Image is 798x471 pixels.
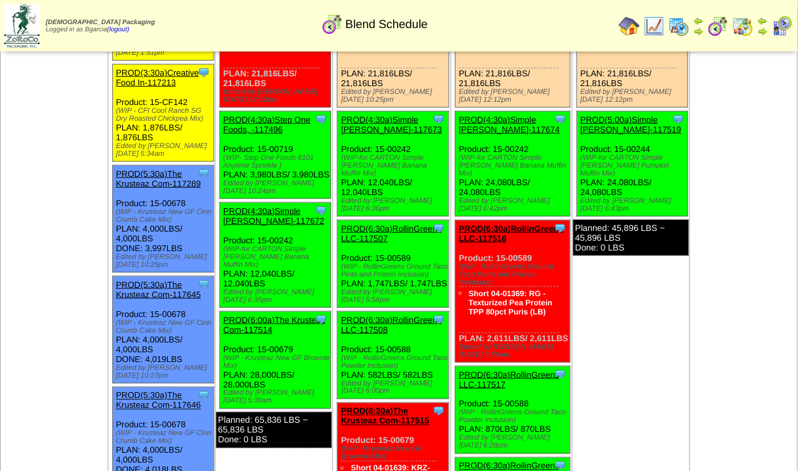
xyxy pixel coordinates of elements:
[116,319,214,335] div: (WIP - Krusteaz New GF Cinn Crumb Cake Mix)
[197,389,210,402] img: Tooltip
[459,343,570,359] div: Edited by [PERSON_NAME] [DATE] 3:39pm
[459,263,570,286] div: (WIP - RollinGreens Ground Taco Pinto and Protein Inclusion)
[315,113,328,126] img: Tooltip
[338,112,449,217] div: Product: 15-00242 PLAN: 12,040LBS / 12,040LBS
[116,253,214,269] div: Edited by [PERSON_NAME] [DATE] 10:25pm
[459,197,570,213] div: Edited by [PERSON_NAME] [DATE] 6:42pm
[341,446,448,461] div: (WIP - Krusteaz New GF Brownie Mix)
[341,406,429,426] a: PROD(8:30a)The Krusteaz Com-117515
[469,289,552,316] a: Short 04-01369: RG - Texturized Pea Protein TPP 80pct Puris (LB)
[112,166,214,273] div: Product: 15-00678 PLAN: 4,000LBS / 4,000LBS DONE: 3,997LBS
[341,315,441,335] a: PROD(6:30a)RollinGreens LLC-117508
[112,65,214,162] div: Product: 15-CF142 PLAN: 1,876LBS / 1,876LBS
[432,313,445,326] img: Tooltip
[581,197,688,213] div: Edited by [PERSON_NAME] [DATE] 6:43pm
[341,354,448,370] div: (WIP - RollinGreens Ground Taco Powder Inclusion)
[459,370,560,389] a: PROD(6:30a)RollinGreens LLC-117517
[116,430,214,446] div: (WIP - Krusteaz New GF Cinn Crumb Cake Mix)
[116,169,201,189] a: PROD(5:30a)The Krusteaz Com-117289
[223,115,311,134] a: PROD(4:30a)Step One Foods, -117496
[223,88,330,104] div: Edited by [PERSON_NAME] [DATE] 12:12pm
[197,278,210,291] img: Tooltip
[338,220,449,308] div: Product: 15-00589 PLAN: 1,747LBS / 1,747LBS
[107,26,129,33] a: (logout)
[341,224,441,243] a: PROD(6:30a)RollinGreens LLC-117507
[341,263,448,279] div: (WIP - RollinGreens Ground Taco Pinto and Protein Inclusion)
[216,412,332,448] div: Planned: 65,836 LBS ~ 65,836 LBS Done: 0 LBS
[116,280,201,299] a: PROD(5:30a)The Krusteaz Com-117645
[46,19,155,33] span: Logged in as Bgarcia
[455,367,570,454] div: Product: 15-00588 PLAN: 870LBS / 870LBS
[116,68,199,87] a: PROD(3:30a)Creative Food In-117213
[694,16,704,26] img: arrowleft.gif
[758,16,768,26] img: arrowleft.gif
[581,154,688,177] div: (WIP-for CARTON Simple [PERSON_NAME] Pumpkin Muffin Mix)
[455,220,570,363] div: Product: 15-00589 PLAN: 2,611LBS / 2,611LBS
[619,16,640,37] img: home.gif
[116,107,214,123] div: (WIP - CFI Cool Ranch SG Dry Roasted Chickpea Mix)
[432,222,445,235] img: Tooltip
[197,66,210,79] img: Tooltip
[459,409,570,425] div: (WIP - RollinGreens Ground Taco Powder Inclusion)
[116,208,214,224] div: (WIP - Krusteaz New GF Cinn Crumb Cake Mix)
[581,115,682,134] a: PROD(5:00a)Simple [PERSON_NAME]-117519
[432,404,445,418] img: Tooltip
[46,19,155,26] span: [DEMOGRAPHIC_DATA] Packaging
[223,245,330,269] div: (WIP-for CARTON Simple [PERSON_NAME] Banana Muffin Mix)
[220,203,331,308] div: Product: 15-00242 PLAN: 12,040LBS / 12,040LBS
[554,368,567,381] img: Tooltip
[554,113,567,126] img: Tooltip
[223,354,330,370] div: (WIP - Krusteaz New GF Brownie Mix)
[223,206,325,226] a: PROD(4:30a)Simple [PERSON_NAME]-117672
[322,14,343,35] img: calendarblend.gif
[459,154,570,177] div: (WIP-for CARTON Simple [PERSON_NAME] Banana Muffin Mix)
[341,154,448,177] div: (WIP-for CARTON Simple [PERSON_NAME] Banana Muffin Mix)
[708,16,729,37] img: calendarblend.gif
[345,18,428,31] span: Blend Schedule
[220,112,331,199] div: Product: 15-00719 PLAN: 3,980LBS / 3,980LBS
[733,16,754,37] img: calendarinout.gif
[432,113,445,126] img: Tooltip
[223,315,325,335] a: PROD(6:00a)The Krusteaz Com-117514
[341,88,448,104] div: Edited by [PERSON_NAME] [DATE] 10:25pm
[577,112,688,217] div: Product: 15-00244 PLAN: 24,080LBS / 24,080LBS
[669,16,690,37] img: calendarprod.gif
[223,389,330,405] div: Edited by [PERSON_NAME] [DATE] 5:39am
[223,154,330,170] div: (WIP- Step One Foods 8101 Anytime Sprinkle )
[459,434,570,450] div: Edited by [PERSON_NAME] [DATE] 6:28pm
[341,288,448,304] div: Edited by [PERSON_NAME] [DATE] 5:58pm
[220,312,331,409] div: Product: 15-00679 PLAN: 28,000LBS / 28,000LBS
[315,313,328,326] img: Tooltip
[4,4,40,48] img: zoroco-logo-small.webp
[455,112,570,217] div: Product: 15-00242 PLAN: 24,080LBS / 24,080LBS
[223,179,330,195] div: Edited by [PERSON_NAME] [DATE] 10:24pm
[459,88,570,104] div: Edited by [PERSON_NAME] [DATE] 12:12pm
[573,220,689,256] div: Planned: 45,896 LBS ~ 45,896 LBS Done: 0 LBS
[459,115,560,134] a: PROD(4:30a)Simple [PERSON_NAME]-117674
[672,113,685,126] img: Tooltip
[554,222,567,235] img: Tooltip
[338,312,449,399] div: Product: 15-00588 PLAN: 582LBS / 582LBS
[116,391,201,410] a: PROD(5:30a)The Krusteaz Com-117646
[341,380,448,395] div: Edited by [PERSON_NAME] [DATE] 6:00pm
[197,167,210,180] img: Tooltip
[341,115,442,134] a: PROD(4:30a)Simple [PERSON_NAME]-117673
[112,277,214,384] div: Product: 15-00678 PLAN: 4,000LBS / 4,000LBS DONE: 4,019LBS
[116,142,214,158] div: Edited by [PERSON_NAME] [DATE] 5:34am
[694,26,704,37] img: arrowright.gif
[341,197,448,213] div: Edited by [PERSON_NAME] [DATE] 6:36pm
[223,288,330,304] div: Edited by [PERSON_NAME] [DATE] 6:35pm
[758,26,768,37] img: arrowright.gif
[315,204,328,217] img: Tooltip
[581,88,688,104] div: Edited by [PERSON_NAME] [DATE] 12:12pm
[644,16,665,37] img: line_graph.gif
[459,224,564,243] a: PROD(6:30a)RollinGreens LLC-117516
[116,364,214,380] div: Edited by [PERSON_NAME] [DATE] 10:27pm
[772,16,793,37] img: calendarcustomer.gif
